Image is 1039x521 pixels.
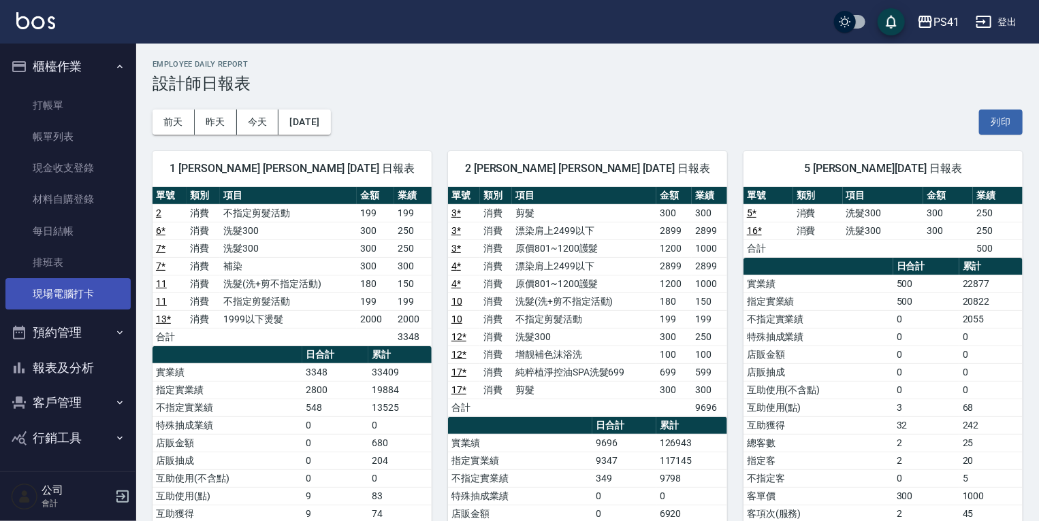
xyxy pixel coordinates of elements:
td: 消費 [793,222,843,239]
td: 指定實業績 [744,292,893,310]
td: 特殊抽成業績 [448,487,592,505]
td: 1999以下燙髮 [220,310,357,328]
td: 不指定實業績 [153,399,302,416]
td: 199 [357,292,394,310]
td: 2055 [959,310,1023,328]
td: 2 [893,434,959,452]
th: 日合計 [893,258,959,275]
td: 互助使用(點) [153,487,302,505]
td: 2 [893,452,959,469]
td: 0 [368,416,432,434]
td: 0 [592,487,656,505]
th: 項目 [220,187,357,205]
td: 0 [893,328,959,346]
td: 9347 [592,452,656,469]
td: 0 [959,328,1023,346]
td: 300 [656,381,692,399]
td: 不指定客 [744,469,893,487]
td: 204 [368,452,432,469]
td: 199 [394,292,432,310]
th: 業績 [973,187,1023,205]
td: 互助使用(不含點) [153,469,302,487]
td: 0 [959,363,1023,381]
td: 消費 [187,204,221,222]
td: 合計 [744,239,793,257]
a: 現金收支登錄 [5,152,131,184]
a: 2 [156,207,161,218]
td: 5 [959,469,1023,487]
th: 日合計 [592,417,656,435]
td: 300 [394,257,432,275]
td: 0 [368,469,432,487]
td: 消費 [480,363,512,381]
td: 洗髮300 [512,328,656,346]
button: 行銷工具 [5,420,131,456]
th: 類別 [187,187,221,205]
td: 19884 [368,381,432,399]
img: Logo [16,12,55,29]
td: 83 [368,487,432,505]
td: 100 [692,346,727,363]
td: 消費 [187,239,221,257]
span: 5 [PERSON_NAME][DATE] 日報表 [760,162,1006,175]
td: 消費 [480,346,512,363]
a: 現場電腦打卡 [5,278,131,309]
td: 349 [592,469,656,487]
th: 項目 [512,187,656,205]
th: 累計 [656,417,727,435]
td: 13525 [368,399,432,416]
td: 原價801~1200護髮 [512,275,656,292]
td: 250 [973,222,1023,239]
td: 消費 [480,310,512,328]
td: 不指定剪髮活動 [220,204,357,222]
td: 0 [302,452,368,469]
td: 2899 [656,257,692,275]
td: 0 [959,346,1023,363]
td: 店販抽成 [153,452,302,469]
td: 0 [893,310,959,328]
table: a dense table [448,187,727,417]
button: 櫃檯作業 [5,49,131,84]
td: 0 [302,469,368,487]
td: 126943 [656,434,727,452]
td: 150 [394,275,432,292]
td: 9798 [656,469,727,487]
td: 250 [973,204,1023,222]
td: 原價801~1200護髮 [512,239,656,257]
td: 實業績 [744,275,893,292]
td: 9 [302,487,368,505]
td: 消費 [480,328,512,346]
th: 金額 [656,187,692,205]
h5: 公司 [42,484,111,497]
td: 不指定實業績 [448,469,592,487]
td: 300 [357,239,394,257]
a: 10 [451,296,462,307]
a: 排班表 [5,247,131,278]
td: 實業績 [153,363,302,381]
td: 實業績 [448,434,592,452]
td: 599 [692,363,727,381]
th: 累計 [368,346,432,364]
td: 消費 [480,204,512,222]
td: 消費 [480,222,512,239]
td: 300 [656,204,692,222]
td: 500 [893,292,959,310]
td: 199 [656,310,692,328]
td: 店販金額 [153,434,302,452]
th: 金額 [357,187,394,205]
td: 消費 [187,310,221,328]
td: 1000 [959,487,1023,505]
td: 總客數 [744,434,893,452]
td: 不指定剪髮活動 [220,292,357,310]
a: 帳單列表 [5,121,131,152]
td: 補染 [220,257,357,275]
td: 客單價 [744,487,893,505]
td: 0 [893,346,959,363]
td: 199 [692,310,727,328]
td: 洗髮300 [843,222,924,239]
th: 類別 [793,187,843,205]
td: 1000 [692,239,727,257]
td: 洗髮300 [220,222,357,239]
td: 250 [394,222,432,239]
td: 300 [357,257,394,275]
